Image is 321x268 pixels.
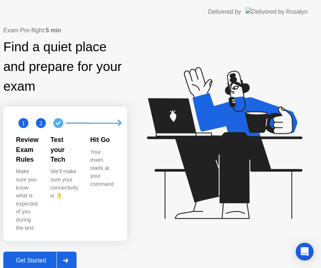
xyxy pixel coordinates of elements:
[208,7,241,16] div: Delivered by
[16,135,39,164] div: Review Exam Rules
[90,148,114,188] div: Your exam starts at your command
[6,257,56,264] div: Get Started
[246,7,308,16] img: Delivered by Rosalyn
[296,243,314,261] div: Open Intercom Messenger
[3,26,127,35] div: Exam Pre-flight:
[51,135,78,164] div: Test your Tech
[46,27,61,33] b: 5 min
[51,168,78,200] div: We’ll make sure your connectivity is 👌
[3,37,127,96] div: Find a quiet place and prepare for your exam
[22,120,25,127] text: 1
[90,135,114,145] div: Hit Go
[39,120,42,127] text: 2
[16,168,39,232] div: Make sure you know what is expected of you during the test.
